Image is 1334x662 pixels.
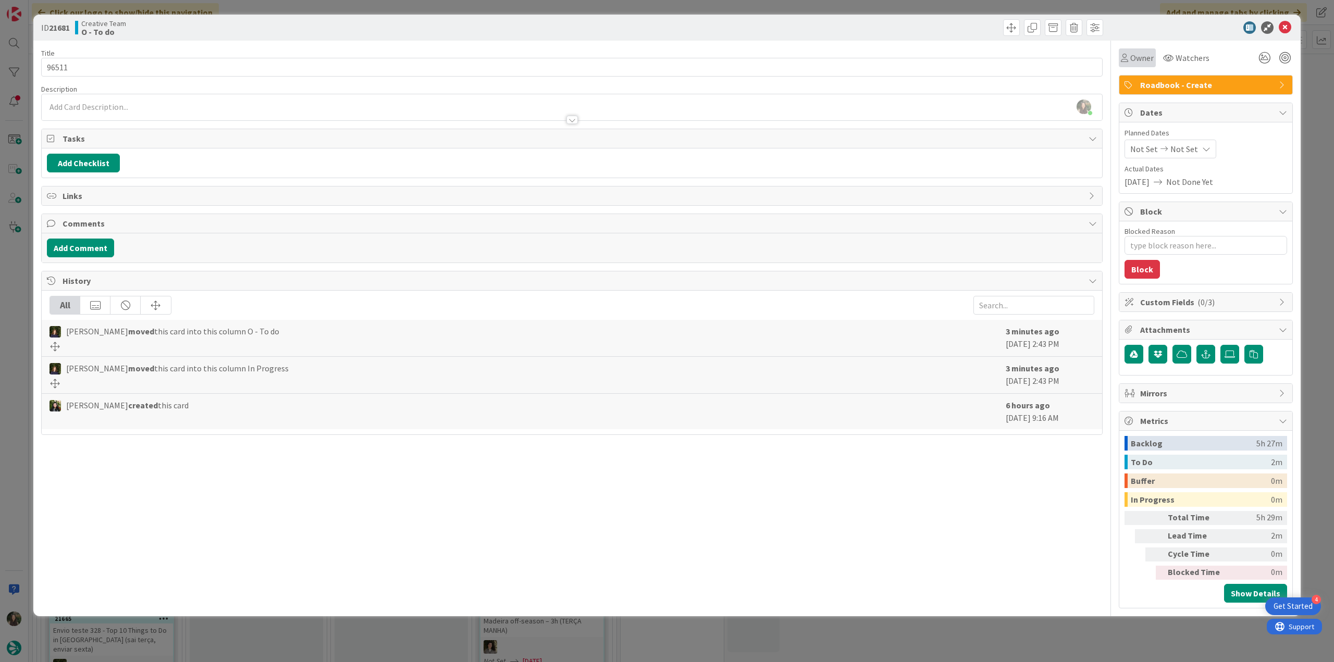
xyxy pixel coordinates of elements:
[1131,455,1271,469] div: To Do
[41,84,77,94] span: Description
[1006,363,1059,373] b: 3 minutes ago
[41,48,55,58] label: Title
[1125,260,1160,279] button: Block
[1125,176,1150,188] span: [DATE]
[63,217,1083,230] span: Comments
[1271,492,1282,507] div: 0m
[1006,362,1094,388] div: [DATE] 2:43 PM
[1125,128,1287,139] span: Planned Dates
[63,190,1083,202] span: Links
[1130,143,1158,155] span: Not Set
[1168,511,1225,525] div: Total Time
[1312,595,1321,604] div: 4
[50,400,61,411] img: BC
[66,362,289,374] span: [PERSON_NAME] this card into this column In Progress
[1125,164,1287,174] span: Actual Dates
[1131,492,1271,507] div: In Progress
[1140,387,1274,399] span: Mirrors
[81,28,126,36] b: O - To do
[973,296,1094,315] input: Search...
[1229,511,1282,525] div: 5h 29m
[128,363,154,373] b: moved
[66,325,279,338] span: [PERSON_NAME] this card into this column O - To do
[1131,473,1271,488] div: Buffer
[1006,325,1094,351] div: [DATE] 2:43 PM
[1265,597,1321,615] div: Open Get Started checklist, remaining modules: 4
[1168,529,1225,543] div: Lead Time
[66,399,189,411] span: [PERSON_NAME] this card
[1176,52,1209,64] span: Watchers
[1229,547,1282,561] div: 0m
[1271,455,1282,469] div: 2m
[1256,436,1282,451] div: 5h 27m
[1168,547,1225,561] div: Cycle Time
[1140,415,1274,427] span: Metrics
[1140,79,1274,91] span: Roadbook - Create
[81,19,126,28] span: Creative Team
[1274,601,1313,611] div: Get Started
[49,22,70,33] b: 21681
[1077,99,1091,114] img: 0riiWcpNYxeD57xbJhM7U3fMlmnERAK7.webp
[63,132,1083,145] span: Tasks
[1168,566,1225,580] div: Blocked Time
[1125,227,1175,236] label: Blocked Reason
[1140,205,1274,218] span: Block
[1006,326,1059,336] b: 3 minutes ago
[41,21,70,34] span: ID
[1229,529,1282,543] div: 2m
[41,58,1103,77] input: type card name here...
[1131,436,1256,451] div: Backlog
[1166,176,1213,188] span: Not Done Yet
[128,326,154,336] b: moved
[47,154,120,172] button: Add Checklist
[1229,566,1282,580] div: 0m
[22,2,47,14] span: Support
[1140,106,1274,119] span: Dates
[1170,143,1198,155] span: Not Set
[1130,52,1154,64] span: Owner
[47,239,114,257] button: Add Comment
[50,326,61,338] img: MC
[63,274,1083,287] span: History
[128,400,158,410] b: created
[1140,323,1274,336] span: Attachments
[1271,473,1282,488] div: 0m
[1140,296,1274,308] span: Custom Fields
[1197,297,1215,307] span: ( 0/3 )
[1006,399,1094,424] div: [DATE] 9:16 AM
[50,363,61,374] img: MC
[1224,584,1287,603] button: Show Details
[50,296,80,314] div: All
[1006,400,1050,410] b: 6 hours ago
